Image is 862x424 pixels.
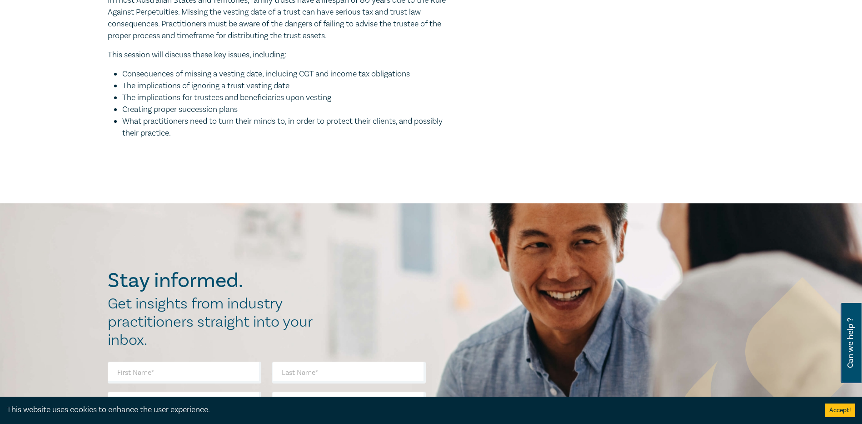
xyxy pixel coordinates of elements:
[122,104,453,116] li: Creating proper succession plans
[846,308,855,378] span: Can we help ?
[108,362,261,384] input: First Name*
[108,295,322,349] h2: Get insights from industry practitioners straight into your inbox.
[7,404,811,416] div: This website uses cookies to enhance the user experience.
[108,49,453,61] p: This session will discuss these key issues, including:
[108,269,322,293] h2: Stay informed.
[122,80,453,92] li: The implications of ignoring a trust vesting date
[122,92,453,104] li: The implications for trustees and beneficiaries upon vesting
[122,116,453,139] li: What practitioners need to turn their minds to, in order to protect their clients, and possibly t...
[272,392,426,414] input: Organisation
[825,404,855,417] button: Accept cookies
[108,392,261,414] input: Email Address*
[272,362,426,384] input: Last Name*
[122,68,453,80] li: Consequences of missing a vesting date, including CGT and income tax obligations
